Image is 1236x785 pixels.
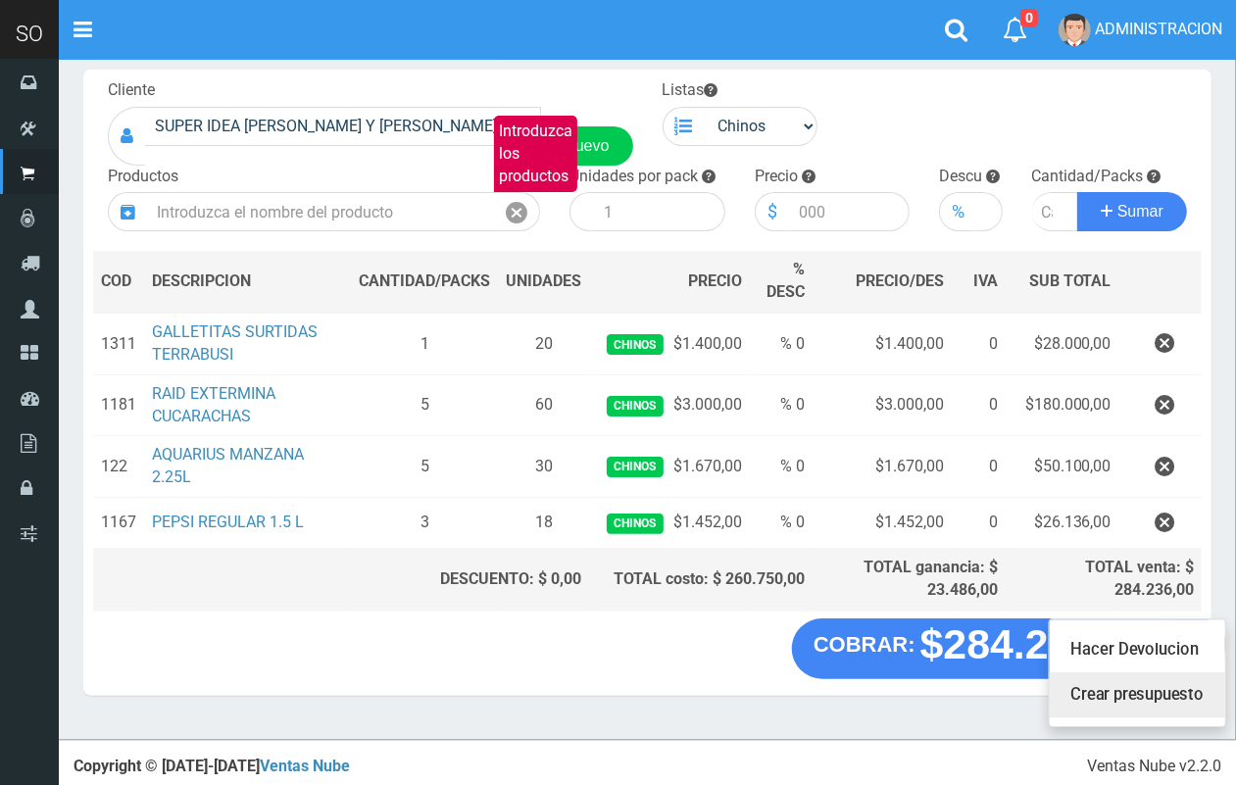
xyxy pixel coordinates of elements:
td: 0 [953,498,1007,549]
span: IVA [973,271,998,290]
a: Crear presupuesto [1050,672,1225,717]
th: DES [144,251,351,313]
th: CANTIDAD/PACKS [351,251,498,313]
input: 000 [976,192,1002,231]
span: Chinos [607,396,663,417]
span: ADMINISTRACION [1095,20,1222,38]
td: 0 [953,374,1007,436]
span: Sumar [1117,203,1163,220]
td: 3 [351,498,498,549]
label: Unidades por pack [569,166,698,188]
td: $1.400,00 [589,313,749,374]
a: RAID EXTERMINA CUCARACHAS [152,384,275,425]
td: $1.452,00 [814,498,953,549]
div: DESCUENTO: $ 0,00 [359,568,581,591]
td: $28.000,00 [1006,313,1118,374]
a: Nuevo [540,126,632,166]
button: Sumar [1077,192,1187,231]
span: Chinos [607,334,663,355]
label: Descu [939,166,982,188]
input: Introduzca el nombre del producto [147,192,494,231]
td: 20 [498,313,589,374]
td: $26.136,00 [1006,498,1118,549]
td: 0 [953,436,1007,498]
td: 1181 [93,374,144,436]
td: $1.452,00 [589,498,749,549]
div: TOTAL venta: $ 284.236,00 [1014,557,1194,602]
td: 5 [351,436,498,498]
label: Listas [663,79,718,102]
label: Introduzca los productos [494,116,577,193]
td: % 0 [750,436,814,498]
td: $1.670,00 [589,436,749,498]
a: PEPSI REGULAR 1.5 L [152,513,304,531]
span: 0 [1020,9,1038,27]
td: 1167 [93,498,144,549]
div: Ventas Nube v2.2.0 [1087,756,1221,778]
td: $50.100,00 [1006,436,1118,498]
td: $3.000,00 [814,374,953,436]
span: PRECIO [688,270,742,293]
td: 18 [498,498,589,549]
span: CRIPCION [180,271,251,290]
label: Productos [108,166,178,188]
a: GALLETITAS SURTIDAS TERRABUSI [152,322,318,364]
img: User Image [1059,14,1091,46]
td: 0 [953,313,1007,374]
div: $ [755,192,789,231]
td: % 0 [750,313,814,374]
label: Cantidad/Packs [1032,166,1144,188]
a: Ventas Nube [260,757,350,775]
label: Cliente [108,79,155,102]
span: PRECIO/DES [857,271,945,290]
td: $1.670,00 [814,436,953,498]
input: 000 [789,192,911,231]
button: COBRAR: $284.236,00 [792,618,1175,679]
strong: $284.236,00 [920,621,1155,667]
span: Chinos [607,514,663,534]
th: COD [93,251,144,313]
td: $3.000,00 [589,374,749,436]
div: TOTAL ganancia: $ 23.486,00 [821,557,999,602]
strong: COBRAR: [814,632,915,656]
td: 30 [498,436,589,498]
td: % 0 [750,498,814,549]
span: SUB TOTAL [1029,270,1112,293]
td: $180.000,00 [1006,374,1118,436]
label: Precio [755,166,798,188]
td: 1311 [93,313,144,374]
th: UNIDADES [498,251,589,313]
div: TOTAL costo: $ 260.750,00 [597,568,805,591]
strong: Copyright © [DATE]-[DATE] [74,757,350,775]
td: $1.400,00 [814,313,953,374]
div: % [939,192,976,231]
td: 5 [351,374,498,436]
input: Cantidad [1032,192,1079,231]
input: Consumidor Final [145,107,541,146]
a: AQUARIUS MANZANA 2.25L [152,445,304,486]
a: Hacer Devolucion [1050,628,1225,673]
td: 1 [351,313,498,374]
td: 60 [498,374,589,436]
input: 1 [594,192,725,231]
span: Chinos [607,457,663,477]
td: 122 [93,436,144,498]
td: % 0 [750,374,814,436]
